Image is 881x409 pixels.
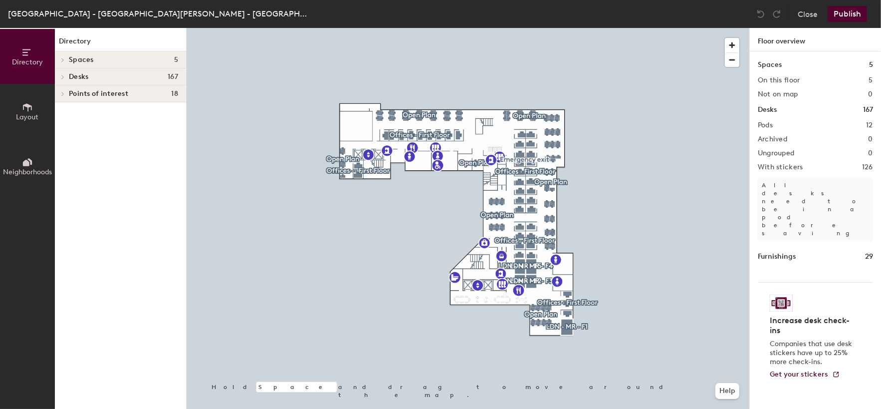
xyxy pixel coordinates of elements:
span: Layout [16,113,39,121]
span: Points of interest [69,90,128,98]
h2: 5 [869,76,873,84]
img: Sticker logo [770,295,793,312]
h2: 0 [869,90,873,98]
h2: Not on map [758,90,798,98]
span: 167 [168,73,178,81]
a: Get your stickers [770,371,840,379]
p: Companies that use desk stickers have up to 25% more check-ins. [770,340,855,367]
h1: Floor overview [750,28,881,51]
h1: 5 [869,59,873,70]
span: Desks [69,73,88,81]
span: 18 [171,90,178,98]
span: Neighborhoods [3,168,52,176]
span: Directory [12,58,43,66]
h2: 12 [866,121,873,129]
span: Spaces [69,56,94,64]
h2: With stickers [758,163,803,171]
div: [GEOGRAPHIC_DATA] - [GEOGRAPHIC_DATA][PERSON_NAME] - [GEOGRAPHIC_DATA], First Floor [8,7,307,20]
span: 5 [174,56,178,64]
button: Help [715,383,739,399]
h4: Increase desk check-ins [770,316,855,336]
h1: Spaces [758,59,782,70]
h1: Furnishings [758,251,796,262]
h2: Pods [758,121,773,129]
button: Close [798,6,818,22]
img: Redo [772,9,782,19]
h2: Archived [758,135,787,143]
h2: Ungrouped [758,149,795,157]
h1: Desks [758,104,777,115]
h2: 0 [869,135,873,143]
h1: Directory [55,36,186,51]
p: All desks need to be in a pod before saving [758,177,873,241]
h2: 0 [869,149,873,157]
button: Publish [828,6,867,22]
h1: 167 [863,104,873,115]
h1: 29 [865,251,873,262]
h2: On this floor [758,76,800,84]
img: Undo [756,9,766,19]
span: Get your stickers [770,370,828,379]
h2: 126 [862,163,873,171]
